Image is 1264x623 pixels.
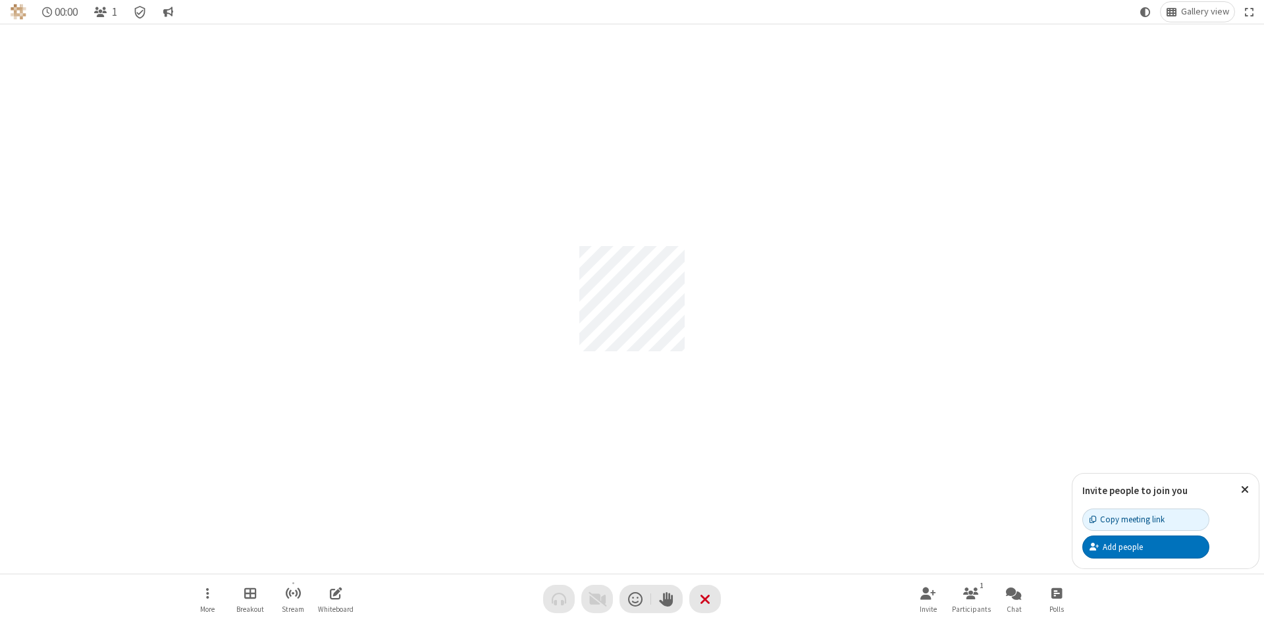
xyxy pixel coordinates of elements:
[994,580,1034,618] button: Open chat
[282,605,304,613] span: Stream
[689,585,721,613] button: End or leave meeting
[619,585,651,613] button: Send a reaction
[236,605,264,613] span: Breakout
[157,2,178,22] button: Conversation
[543,585,575,613] button: Audio problem - check your Internet connection or call by phone
[273,580,313,618] button: Start streaming
[37,2,84,22] div: Timer
[1181,7,1229,17] span: Gallery view
[651,585,683,613] button: Raise hand
[88,2,122,22] button: Open participant list
[1135,2,1156,22] button: Using system theme
[1082,536,1209,558] button: Add people
[952,605,991,613] span: Participants
[1090,513,1165,526] div: Copy meeting link
[200,605,215,613] span: More
[55,6,78,18] span: 00:00
[1049,605,1064,613] span: Polls
[1082,484,1188,497] label: Invite people to join you
[1037,580,1076,618] button: Open poll
[230,580,270,618] button: Manage Breakout Rooms
[316,580,355,618] button: Open shared whiteboard
[188,580,227,618] button: Open menu
[951,580,991,618] button: Open participant list
[1231,474,1259,506] button: Close popover
[976,580,987,591] div: 1
[128,2,153,22] div: Meeting details Encryption enabled
[11,4,26,20] img: QA Selenium DO NOT DELETE OR CHANGE
[1082,509,1209,531] button: Copy meeting link
[581,585,613,613] button: Video
[112,6,117,18] span: 1
[318,605,354,613] span: Whiteboard
[920,605,937,613] span: Invite
[1007,605,1022,613] span: Chat
[908,580,948,618] button: Invite participants (Alt+I)
[1240,2,1259,22] button: Fullscreen
[1161,2,1234,22] button: Change layout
